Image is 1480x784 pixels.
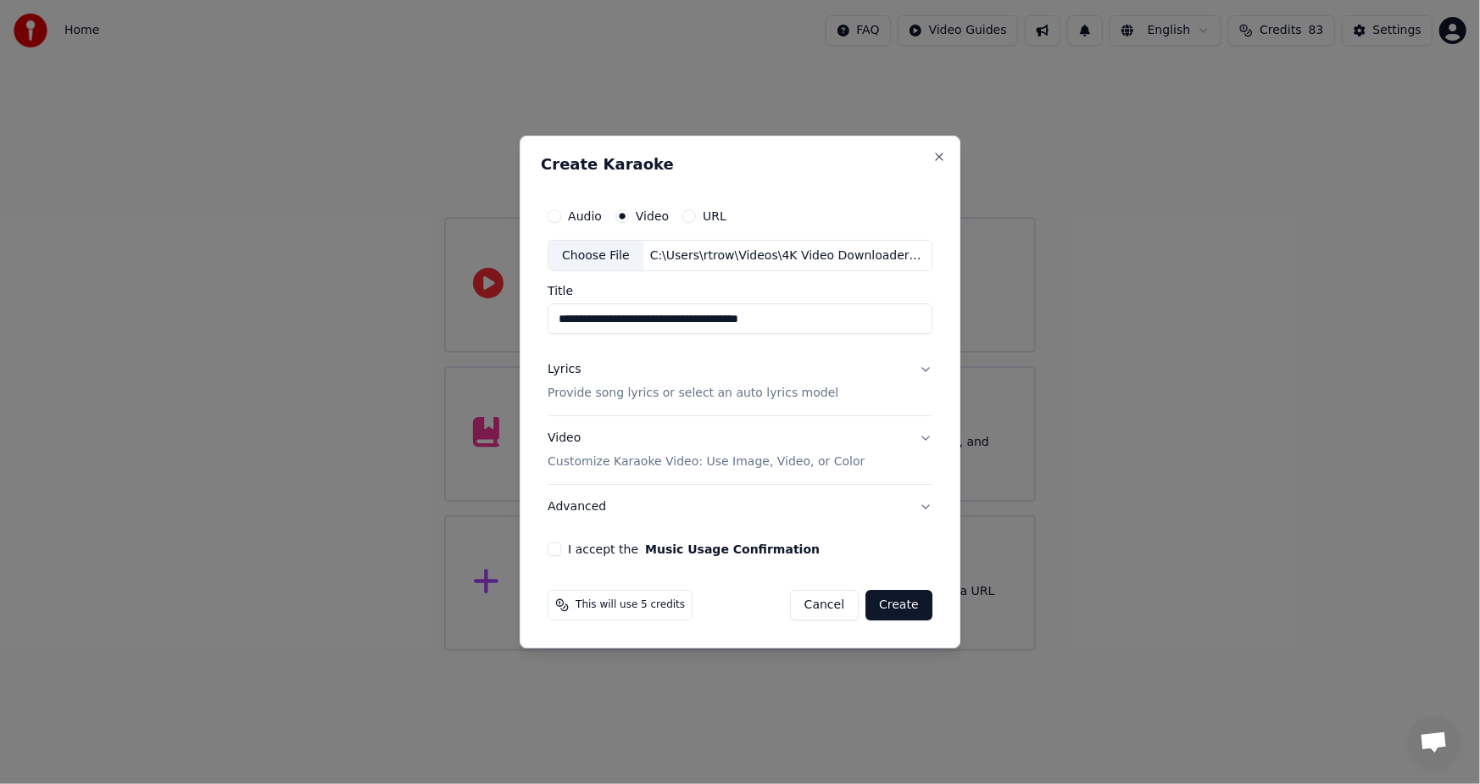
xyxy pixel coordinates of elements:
[548,431,865,471] div: Video
[703,210,726,222] label: URL
[548,362,581,379] div: Lyrics
[541,157,939,172] h2: Create Karaoke
[645,543,820,555] button: I accept the
[790,590,859,620] button: Cancel
[576,598,685,612] span: This will use 5 credits
[548,286,932,297] label: Title
[548,386,838,403] p: Provide song lyrics or select an auto lyrics model
[548,241,643,271] div: Choose File
[548,417,932,485] button: VideoCustomize Karaoke Video: Use Image, Video, or Color
[568,543,820,555] label: I accept the
[636,210,669,222] label: Video
[865,590,932,620] button: Create
[568,210,602,222] label: Audio
[548,485,932,529] button: Advanced
[548,348,932,416] button: LyricsProvide song lyrics or select an auto lyrics model
[548,453,865,470] p: Customize Karaoke Video: Use Image, Video, or Color
[643,247,932,264] div: C:\Users\rtrow\Videos\4K Video Downloader+\[PERSON_NAME] - Precious Pain (Lyrics).mp4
